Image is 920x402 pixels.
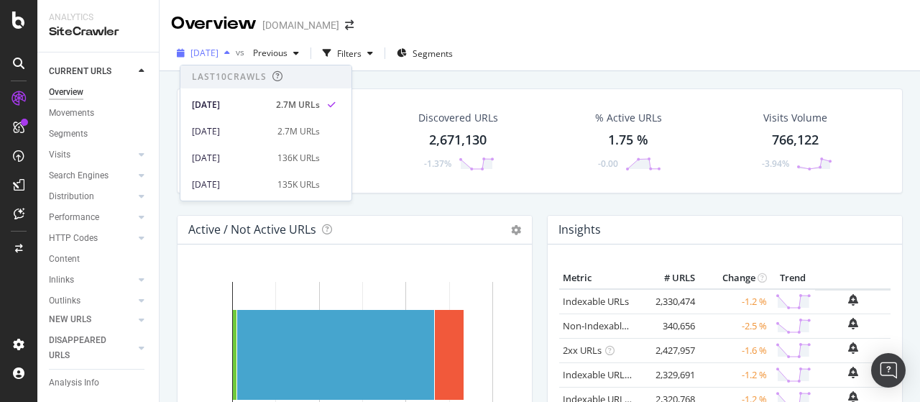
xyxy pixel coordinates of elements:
div: 766,122 [772,131,819,150]
td: -2.5 % [699,314,770,338]
div: arrow-right-arrow-left [345,20,354,30]
a: Search Engines [49,168,134,183]
div: [DATE] [192,178,269,191]
div: Overview [49,85,83,100]
a: Analysis Info [49,375,149,390]
button: Segments [391,42,459,65]
th: Trend [770,268,815,289]
a: NEW URLS [49,312,134,327]
a: Overview [49,85,149,100]
div: bell-plus [848,318,858,329]
div: bell-plus [848,294,858,306]
div: 2,671,130 [429,131,487,150]
a: Performance [49,210,134,225]
div: 1.75 % [608,131,648,150]
div: [DATE] [192,152,269,165]
div: Last 10 Crawls [192,70,267,83]
div: NEW URLS [49,312,91,327]
a: CURRENT URLS [49,64,134,79]
div: Content [49,252,80,267]
div: -3.94% [762,157,789,170]
div: CURRENT URLS [49,64,111,79]
div: Visits [49,147,70,163]
a: Visits [49,147,134,163]
div: Movements [49,106,94,121]
div: Outlinks [49,293,80,309]
td: 2,330,474 [641,289,699,314]
a: Distribution [49,189,134,204]
div: Analysis Info [49,375,99,390]
a: Inlinks [49,273,134,288]
div: 136K URLs [277,152,320,165]
button: [DATE] [171,42,236,65]
div: Distribution [49,189,94,204]
div: [DATE] [192,125,269,138]
th: # URLS [641,268,699,289]
div: SiteCrawler [49,24,147,40]
div: Overview [171,12,257,36]
a: Indexable URLs [563,295,629,308]
div: [DOMAIN_NAME] [262,18,339,32]
a: Segments [49,127,149,142]
h4: Insights [558,220,601,239]
a: 2xx URLs [563,344,602,357]
div: Filters [337,47,362,60]
div: [DATE] [192,99,267,111]
a: HTTP Codes [49,231,134,246]
div: % Active URLs [595,111,662,125]
th: Metric [559,268,641,289]
td: -1.6 % [699,338,770,362]
a: Indexable URLs with Bad H1 [563,368,683,381]
a: Outlinks [49,293,134,309]
td: 2,427,957 [641,338,699,362]
div: Performance [49,210,99,225]
span: Previous [247,47,287,59]
div: DISAPPEARED URLS [49,333,121,363]
a: Movements [49,106,149,121]
span: vs [236,46,247,58]
span: Segments [413,47,453,60]
div: Search Engines [49,168,109,183]
div: -1.37% [424,157,451,170]
td: 340,656 [641,314,699,338]
div: Inlinks [49,273,74,288]
h4: Active / Not Active URLs [188,220,316,239]
div: HTTP Codes [49,231,98,246]
div: bell-plus [848,342,858,354]
div: bell-plus [848,367,858,378]
div: 2.7M URLs [277,125,320,138]
a: Non-Indexable URLs [563,319,650,332]
div: Segments [49,127,88,142]
i: Options [511,225,521,235]
div: Discovered URLs [418,111,498,125]
div: Visits Volume [763,111,827,125]
th: Change [699,268,770,289]
div: Analytics [49,12,147,24]
div: 135K URLs [277,178,320,191]
div: 2.7M URLs [276,99,320,111]
span: 2025 Oct. 7th [190,47,218,59]
div: Open Intercom Messenger [871,353,906,388]
td: -1.2 % [699,289,770,314]
button: Previous [247,42,305,65]
td: -1.2 % [699,362,770,387]
a: DISAPPEARED URLS [49,333,134,363]
td: 2,329,691 [641,362,699,387]
div: -0.00 [598,157,618,170]
a: Content [49,252,149,267]
button: Filters [317,42,379,65]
